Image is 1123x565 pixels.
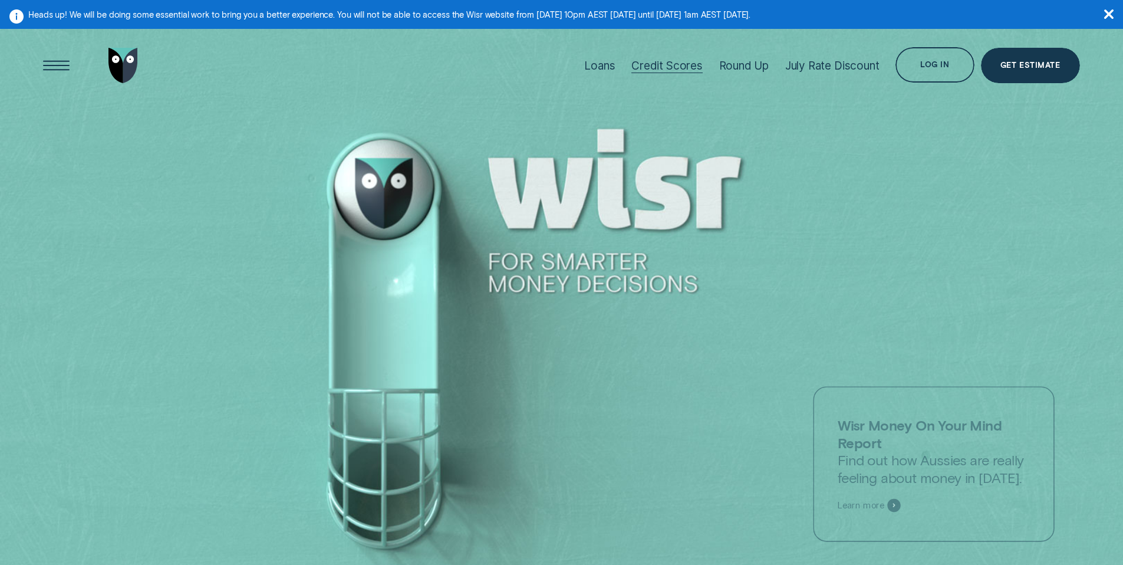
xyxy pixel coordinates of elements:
[584,59,615,73] div: Loans
[838,500,884,510] span: Learn more
[838,416,1002,451] strong: Wisr Money On Your Mind Report
[631,59,703,73] div: Credit Scores
[631,26,703,104] a: Credit Scores
[39,48,74,83] button: Open Menu
[108,48,138,83] img: Wisr
[719,59,769,73] div: Round Up
[106,26,141,104] a: Go to home page
[785,26,880,104] a: July Rate Discount
[719,26,769,104] a: Round Up
[785,59,880,73] div: July Rate Discount
[981,48,1080,83] a: Get Estimate
[838,416,1030,487] p: Find out how Aussies are really feeling about money in [DATE].
[895,47,974,83] button: Log in
[814,386,1055,541] a: Wisr Money On Your Mind ReportFind out how Aussies are really feeling about money in [DATE].Learn...
[584,26,615,104] a: Loans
